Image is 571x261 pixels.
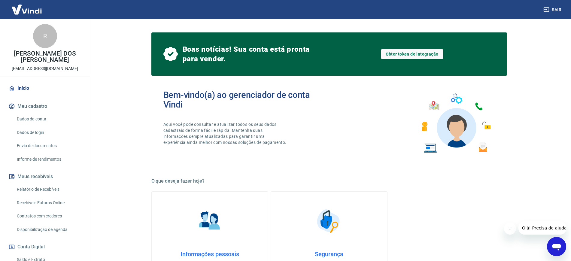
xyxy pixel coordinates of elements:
[7,82,83,95] a: Início
[416,90,495,156] img: Imagem de um avatar masculino com diversos icones exemplificando as funcionalidades do gerenciado...
[518,221,566,235] iframe: Mensagem da empresa
[381,49,443,59] a: Obter token de integração
[14,223,83,236] a: Disponibilização de agenda
[547,237,566,256] iframe: Botão para abrir a janela de mensagens
[542,4,564,15] button: Sair
[14,197,83,209] a: Recebíveis Futuros Online
[14,140,83,152] a: Envio de documentos
[183,44,312,64] span: Boas notícias! Sua conta está pronta para vender.
[195,206,225,236] img: Informações pessoais
[161,250,258,258] h4: Informações pessoais
[7,170,83,183] button: Meus recebíveis
[33,24,57,48] div: R
[163,90,329,109] h2: Bem-vindo(a) ao gerenciador de conta Vindi
[7,100,83,113] button: Meu cadastro
[4,4,50,9] span: Olá! Precisa de ajuda?
[163,121,288,145] p: Aqui você pode consultar e atualizar todos os seus dados cadastrais de forma fácil e rápida. Mant...
[7,240,83,253] button: Conta Digital
[151,178,507,184] h5: O que deseja fazer hoje?
[5,50,85,63] p: [PERSON_NAME] DOS [PERSON_NAME]
[7,0,46,19] img: Vindi
[14,210,83,222] a: Contratos com credores
[14,183,83,196] a: Relatório de Recebíveis
[12,65,78,72] p: [EMAIL_ADDRESS][DOMAIN_NAME]
[14,153,83,165] a: Informe de rendimentos
[504,223,516,235] iframe: Fechar mensagem
[14,113,83,125] a: Dados da conta
[281,250,378,258] h4: Segurança
[314,206,344,236] img: Segurança
[14,126,83,139] a: Dados de login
